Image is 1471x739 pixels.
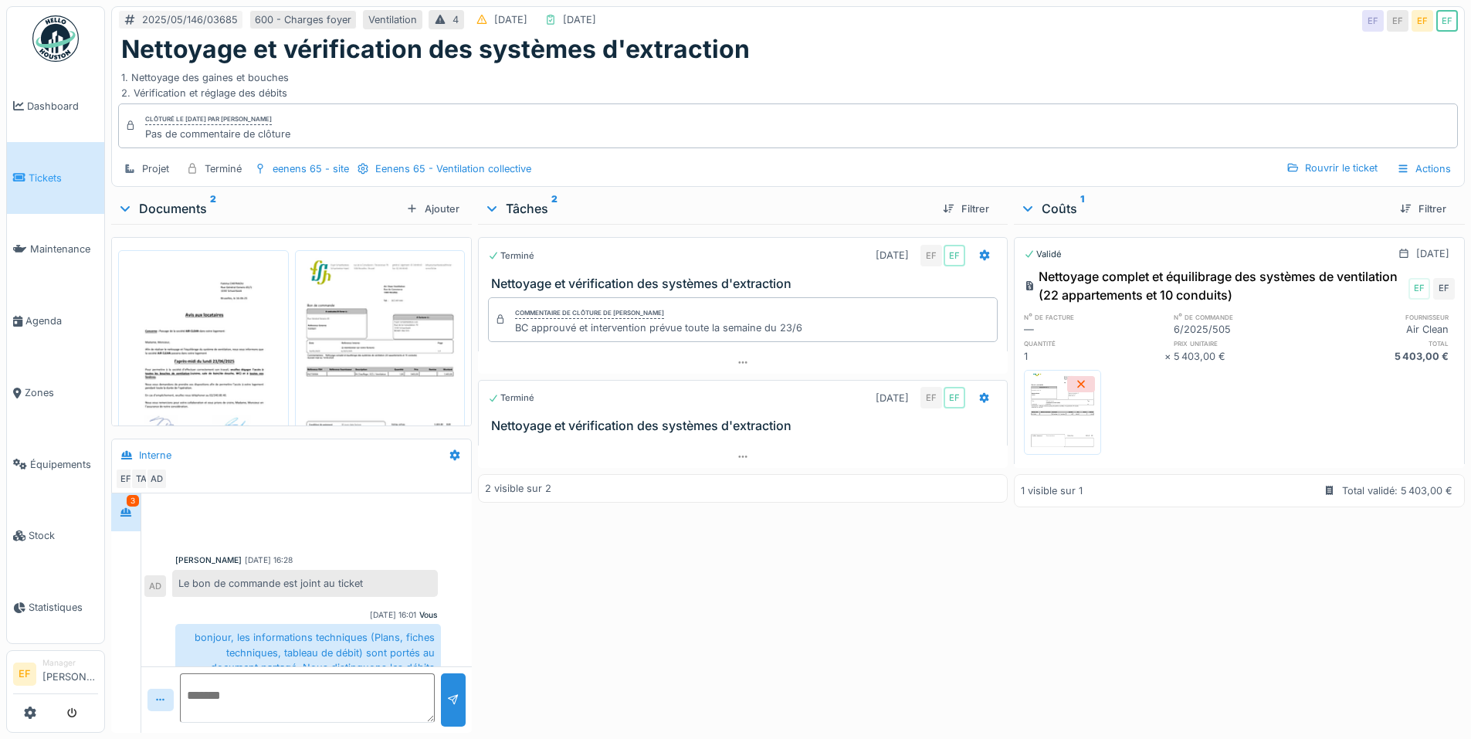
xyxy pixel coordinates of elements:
[115,468,137,490] div: EF
[7,429,104,500] a: Équipements
[27,99,98,114] span: Dashboard
[876,248,909,263] div: [DATE]
[1314,322,1455,337] div: Air Clean
[121,35,750,64] h1: Nettoyage et vérification des systèmes d'extraction
[7,214,104,286] a: Maintenance
[1024,267,1405,304] div: Nettoyage complet et équilibrage des systèmes de ventilation (22 appartements et 10 conduits)
[937,198,995,219] div: Filtrer
[7,285,104,357] a: Agenda
[127,495,139,507] div: 3
[175,554,242,566] div: [PERSON_NAME]
[944,245,965,266] div: EF
[484,199,930,218] div: Tâches
[491,276,1000,291] h3: Nettoyage et vérification des systèmes d'extraction
[7,571,104,643] a: Statistiques
[1174,338,1314,348] h6: prix unitaire
[7,357,104,429] a: Zones
[1020,199,1388,218] div: Coûts
[485,481,551,496] div: 2 visible sur 2
[515,308,664,319] div: Commentaire de clôture de [PERSON_NAME]
[1436,10,1458,32] div: EF
[7,70,104,142] a: Dashboard
[25,385,98,400] span: Zones
[1412,10,1433,32] div: EF
[375,161,531,176] div: Eenens 65 - Ventilation collective
[1024,338,1164,348] h6: quantité
[1280,158,1384,178] div: Rouvrir le ticket
[1408,278,1430,300] div: EF
[299,254,462,484] img: o44eyxkf8uoqtvg3z97bnkq26dlz
[121,64,1455,100] div: 1. Nettoyage des gaines et bouches 2. Vérification et réglage des débits
[1080,199,1084,218] sup: 1
[876,391,909,405] div: [DATE]
[145,114,272,125] div: Clôturé le [DATE] par [PERSON_NAME]
[1314,312,1455,322] h6: fournisseur
[42,657,98,669] div: Manager
[1174,312,1314,322] h6: n° de commande
[563,12,596,27] div: [DATE]
[175,624,441,710] div: bonjour, les informations techniques (Plans, fiches techniques, tableau de débit) sont portés au ...
[29,528,98,543] span: Stock
[368,12,417,27] div: Ventilation
[491,419,1000,433] h3: Nettoyage et vérification des systèmes d'extraction
[1390,158,1458,180] div: Actions
[452,12,459,27] div: 4
[273,161,349,176] div: eenens 65 - site
[551,199,558,218] sup: 2
[210,199,216,218] sup: 2
[920,245,942,266] div: EF
[1394,198,1452,219] div: Filtrer
[32,15,79,62] img: Badge_color-CXgf-gQk.svg
[494,12,527,27] div: [DATE]
[370,609,416,621] div: [DATE] 16:01
[139,448,171,463] div: Interne
[25,314,98,328] span: Agenda
[7,142,104,214] a: Tickets
[1028,374,1097,451] img: s6wjf91yabt05fjf6c1k407oiz52
[30,457,98,472] span: Équipements
[1021,483,1083,498] div: 1 visible sur 1
[42,657,98,690] li: [PERSON_NAME]
[29,600,98,615] span: Statistiques
[130,468,152,490] div: TA
[146,468,168,490] div: AD
[30,242,98,256] span: Maintenance
[142,12,238,27] div: 2025/05/146/03685
[1174,349,1314,364] div: 5 403,00 €
[144,575,166,597] div: AD
[29,171,98,185] span: Tickets
[488,392,534,405] div: Terminé
[145,127,290,141] div: Pas de commentaire de clôture
[13,663,36,686] li: EF
[1362,10,1384,32] div: EF
[920,387,942,408] div: EF
[205,161,242,176] div: Terminé
[255,12,351,27] div: 600 - Charges foyer
[515,320,802,335] div: BC approuvé et intervention prévue toute la semaine du 23/6
[1433,278,1455,300] div: EF
[1164,349,1174,364] div: ×
[1174,322,1314,337] div: 6/2025/505
[1314,349,1455,364] div: 5 403,00 €
[944,387,965,408] div: EF
[142,161,169,176] div: Projet
[122,254,285,484] img: i1t38d5dqcvq07v5p5ikwo9u5fvz
[13,657,98,694] a: EF Manager[PERSON_NAME]
[1387,10,1408,32] div: EF
[1024,349,1164,364] div: 1
[1314,338,1455,348] h6: total
[7,500,104,572] a: Stock
[1342,483,1452,498] div: Total validé: 5 403,00 €
[1024,248,1062,261] div: Validé
[488,249,534,263] div: Terminé
[1024,312,1164,322] h6: n° de facture
[1416,246,1449,261] div: [DATE]
[117,199,400,218] div: Documents
[1024,322,1164,337] div: —
[419,609,438,621] div: Vous
[400,198,466,219] div: Ajouter
[172,570,438,597] div: Le bon de commande est joint au ticket
[245,554,293,566] div: [DATE] 16:28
